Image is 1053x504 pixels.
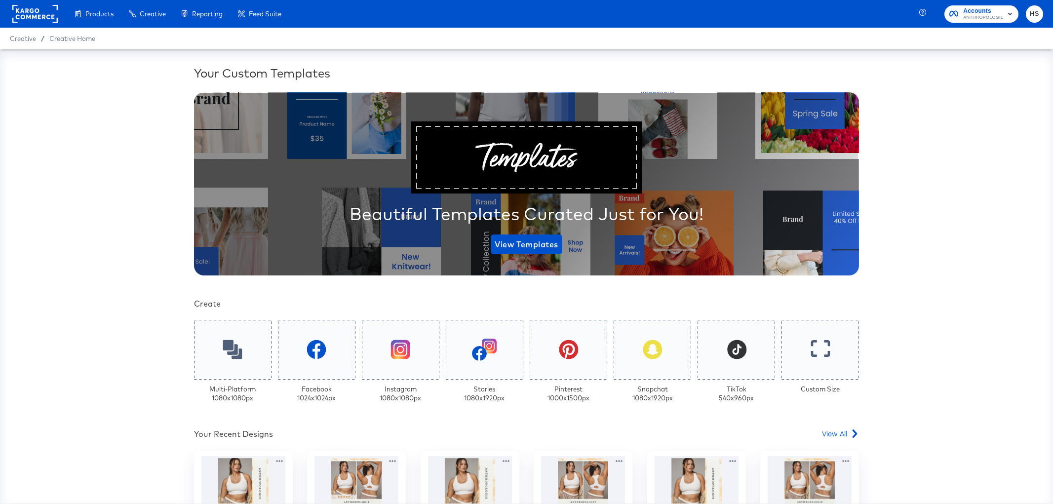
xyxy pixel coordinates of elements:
button: HS [1026,5,1043,23]
button: View Templates [491,234,562,254]
span: View Templates [495,237,558,251]
a: View All [822,428,859,443]
div: Instagram 1080 x 1080 px [380,385,421,403]
div: Pinterest 1000 x 1500 px [547,385,589,403]
div: Your Custom Templates [194,65,859,81]
div: Snapchat 1080 x 1920 px [632,385,673,403]
span: Feed Suite [249,10,281,18]
div: Stories 1080 x 1920 px [464,385,505,403]
span: ANTHROPOLOGIE [963,14,1004,22]
div: Custom Size [801,385,840,394]
div: Multi-Platform 1080 x 1080 px [209,385,256,403]
div: Beautiful Templates Curated Just for You! [350,201,703,226]
button: AccountsANTHROPOLOGIE [944,5,1018,23]
a: Creative Home [49,35,95,42]
div: Create [194,298,859,310]
span: Creative [140,10,166,18]
span: View All [822,428,847,438]
div: Facebook 1024 x 1024 px [297,385,336,403]
div: TikTok 540 x 960 px [719,385,754,403]
span: HS [1030,8,1039,20]
span: / [36,35,49,42]
span: Creative [10,35,36,42]
span: Accounts [963,6,1004,16]
div: Your Recent Designs [194,428,273,440]
span: Products [85,10,114,18]
span: Reporting [192,10,223,18]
